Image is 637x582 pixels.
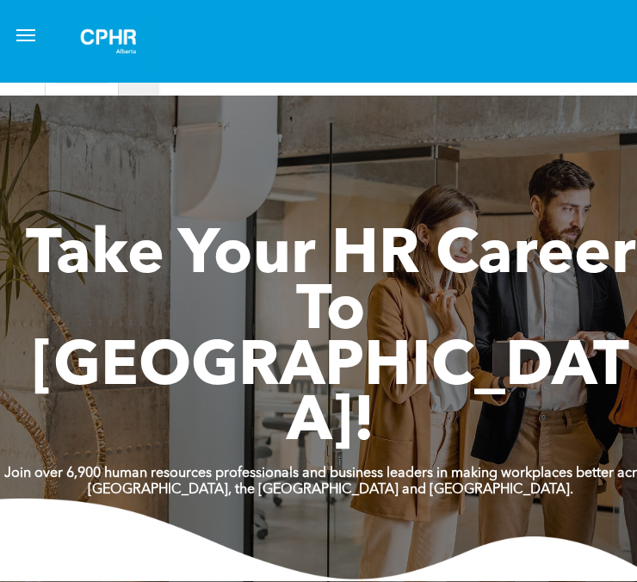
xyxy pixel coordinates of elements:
[65,14,152,69] img: A white background with a few lines on it
[32,282,629,455] span: To [GEOGRAPHIC_DATA]!
[26,226,636,288] span: Take Your HR Career
[9,18,43,53] button: menu
[88,483,573,497] strong: [GEOGRAPHIC_DATA], the [GEOGRAPHIC_DATA] and [GEOGRAPHIC_DATA].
